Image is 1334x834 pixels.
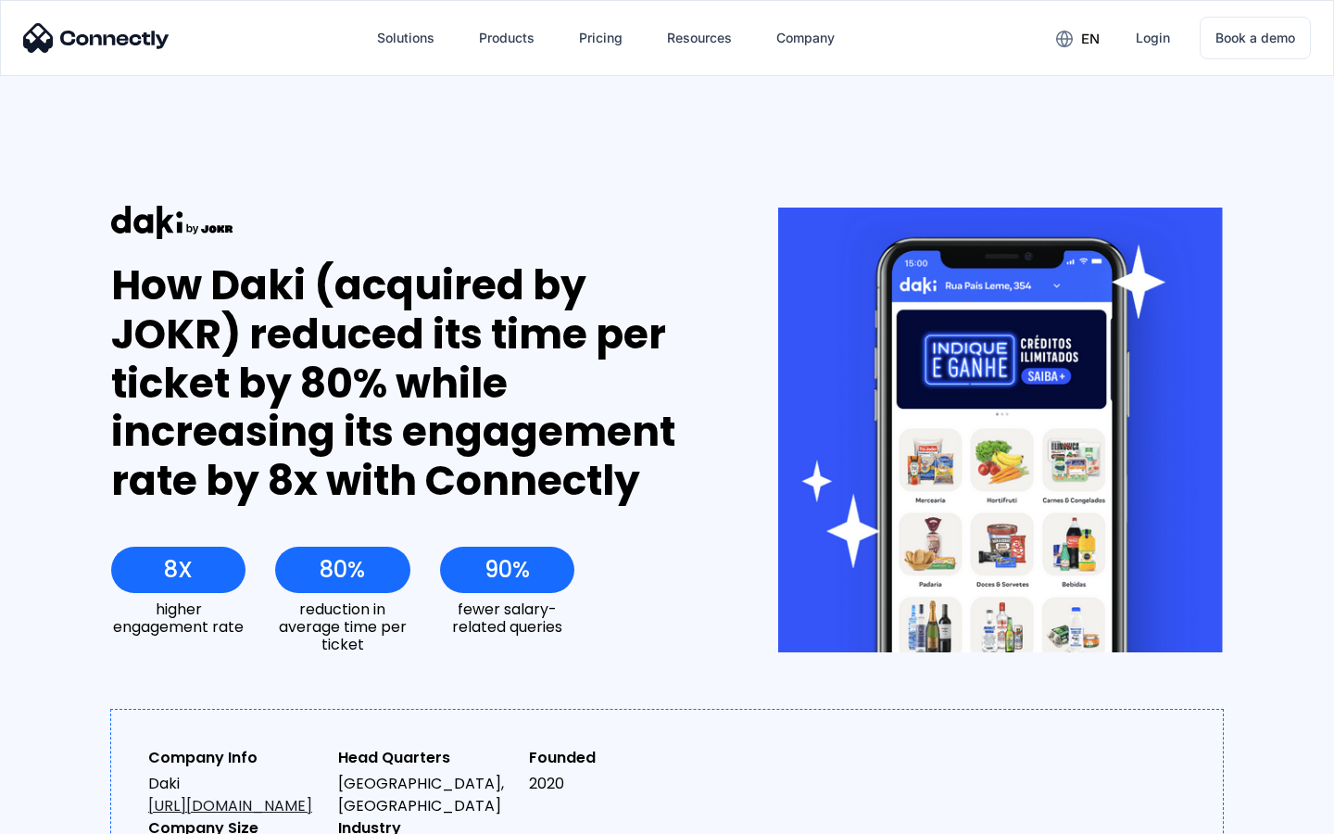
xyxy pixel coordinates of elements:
a: Pricing [564,16,637,60]
div: Solutions [377,25,434,51]
div: Daki [148,773,323,817]
div: Login [1136,25,1170,51]
a: Book a demo [1200,17,1311,59]
div: Head Quarters [338,747,513,769]
div: 2020 [529,773,704,795]
aside: Language selected: English [19,802,111,828]
div: Pricing [579,25,623,51]
div: Resources [667,25,732,51]
ul: Language list [37,802,111,828]
a: Login [1121,16,1185,60]
img: Connectly Logo [23,23,170,53]
div: Company [776,25,835,51]
div: How Daki (acquired by JOKR) reduced its time per ticket by 80% while increasing its engagement ra... [111,261,711,506]
div: Company Info [148,747,323,769]
div: 90% [485,557,530,583]
a: [URL][DOMAIN_NAME] [148,795,312,816]
div: fewer salary-related queries [440,600,574,636]
div: Products [479,25,535,51]
div: 8X [164,557,193,583]
div: en [1081,26,1100,52]
div: Founded [529,747,704,769]
div: 80% [320,557,365,583]
div: reduction in average time per ticket [275,600,409,654]
div: [GEOGRAPHIC_DATA], [GEOGRAPHIC_DATA] [338,773,513,817]
div: higher engagement rate [111,600,245,636]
